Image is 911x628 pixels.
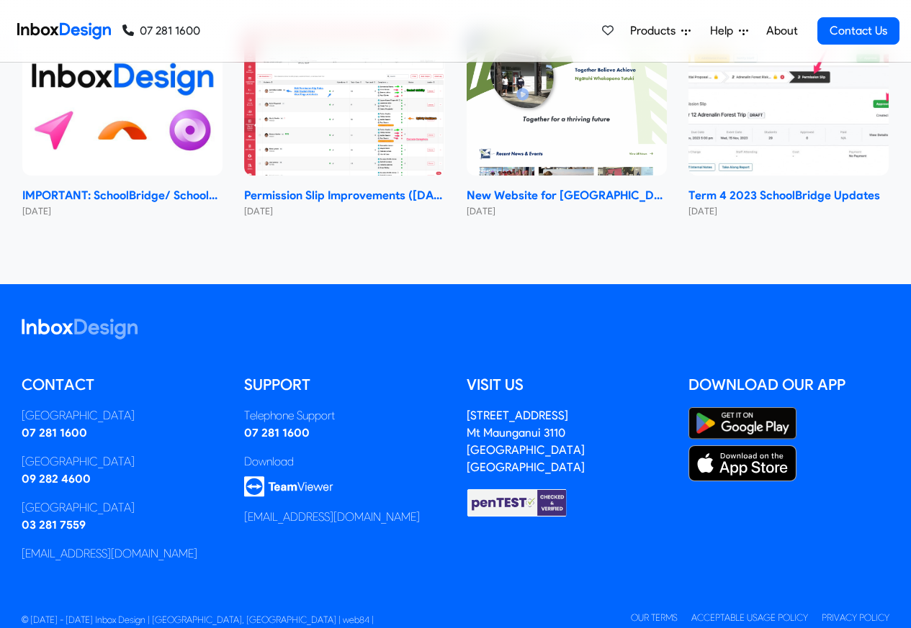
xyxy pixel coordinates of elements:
[22,472,91,486] a: 09 282 4600
[688,187,889,204] strong: Term 4 2023 SchoolBridge Updates
[467,26,667,176] img: New Website for Whangaparāoa College
[22,374,223,396] h5: Contact
[22,453,223,470] div: [GEOGRAPHIC_DATA]
[22,614,374,625] span: © [DATE] - [DATE] Inbox Design | [GEOGRAPHIC_DATA], [GEOGRAPHIC_DATA] | web84 |
[624,17,696,45] a: Products
[22,426,87,440] a: 07 281 1600
[22,26,223,219] a: IMPORTANT: SchoolBridge/ SchoolPoint Data- Sharing Information- NEW 2024 IMPORTANT: SchoolBridge/...
[817,17,899,45] a: Contact Us
[631,612,678,623] a: Our Terms
[691,612,808,623] a: Acceptable Usage Policy
[244,374,445,396] h5: Support
[467,409,585,474] a: [STREET_ADDRESS]Mt Maunganui 3110[GEOGRAPHIC_DATA][GEOGRAPHIC_DATA]
[22,547,197,560] a: [EMAIL_ADDRESS][DOMAIN_NAME]
[688,26,889,219] a: Term 4 2023 SchoolBridge Updates Term 4 2023 SchoolBridge Updates [DATE]
[467,374,668,396] h5: Visit us
[762,17,802,45] a: About
[22,187,223,204] strong: IMPORTANT: SchoolBridge/ SchoolPoint Data- Sharing Information- NEW 2024
[467,26,667,219] a: New Website for Whangaparāoa College New Website for [GEOGRAPHIC_DATA] [DATE]
[710,22,739,40] span: Help
[688,374,889,396] h5: Download our App
[244,453,445,470] div: Download
[244,187,444,204] strong: Permission Slip Improvements ([DATE])
[122,22,200,40] a: 07 281 1600
[244,407,445,424] div: Telephone Support
[22,26,223,176] img: IMPORTANT: SchoolBridge/ SchoolPoint Data- Sharing Information- NEW 2024
[630,22,681,40] span: Products
[22,319,138,340] img: logo_inboxdesign_white.svg
[704,17,754,45] a: Help
[244,26,444,219] a: Permission Slip Improvements (June 2024) Permission Slip Improvements ([DATE]) [DATE]
[22,499,223,516] div: [GEOGRAPHIC_DATA]
[467,187,667,204] strong: New Website for [GEOGRAPHIC_DATA]
[688,26,889,176] img: Term 4 2023 SchoolBridge Updates
[244,204,444,218] small: [DATE]
[22,204,223,218] small: [DATE]
[467,204,667,218] small: [DATE]
[244,510,420,524] a: [EMAIL_ADDRESS][DOMAIN_NAME]
[822,612,889,623] a: Privacy Policy
[467,409,585,474] address: [STREET_ADDRESS] Mt Maunganui 3110 [GEOGRAPHIC_DATA] [GEOGRAPHIC_DATA]
[467,488,567,518] img: Checked & Verified by penTEST
[688,407,796,440] img: Google Play Store
[244,476,333,497] img: logo_teamviewer.svg
[688,445,796,481] img: Apple App Store
[22,518,86,532] a: 03 281 7559
[22,407,223,424] div: [GEOGRAPHIC_DATA]
[244,26,444,176] img: Permission Slip Improvements (June 2024)
[244,426,310,440] a: 07 281 1600
[688,204,889,218] small: [DATE]
[467,495,567,509] a: Checked & Verified by penTEST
